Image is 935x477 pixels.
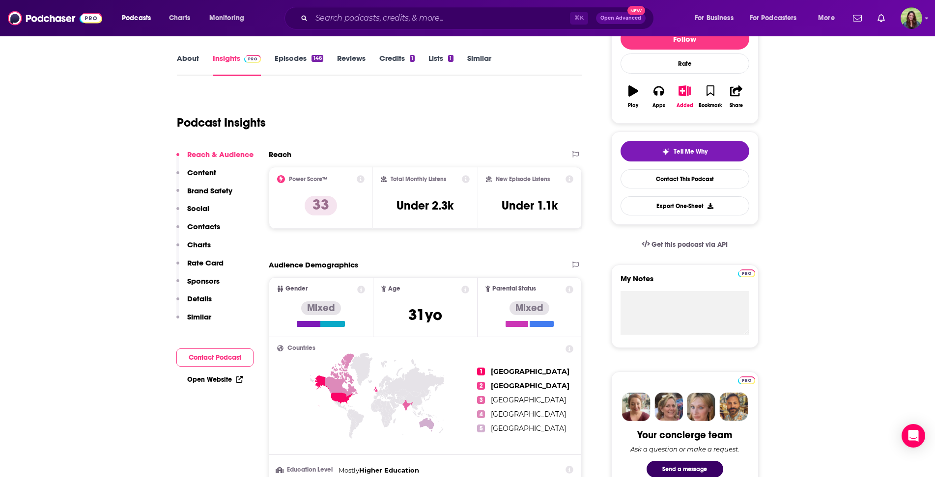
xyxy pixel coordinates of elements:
[502,198,558,213] h3: Under 1.1k
[491,424,566,433] span: [GEOGRAPHIC_DATA]
[687,393,715,421] img: Jules Profile
[699,103,722,108] div: Bookmark
[312,55,323,62] div: 146
[652,103,665,108] div: Apps
[209,11,244,25] span: Monitoring
[477,396,485,404] span: 3
[339,466,359,474] span: Mostly
[695,11,734,25] span: For Business
[674,148,708,156] span: Tell Me Why
[510,301,549,315] div: Mixed
[187,276,220,286] p: Sponsors
[688,10,746,26] button: open menu
[646,79,672,114] button: Apps
[477,368,485,375] span: 1
[187,186,232,195] p: Brand Safety
[634,233,736,257] a: Get this podcast via API
[672,79,697,114] button: Added
[621,28,749,50] button: Follow
[301,301,341,315] div: Mixed
[289,176,327,183] h2: Power Score™
[698,79,723,114] button: Bookmark
[630,445,739,453] div: Ask a question or make a request.
[901,7,922,29] img: User Profile
[391,176,446,183] h2: Total Monthly Listens
[901,7,922,29] button: Show profile menu
[902,424,925,448] div: Open Intercom Messenger
[187,240,211,249] p: Charts
[496,176,550,183] h2: New Episode Listens
[359,466,419,474] span: Higher Education
[818,11,835,25] span: More
[244,55,261,63] img: Podchaser Pro
[621,141,749,161] button: tell me why sparkleTell Me Why
[677,103,693,108] div: Added
[652,240,728,249] span: Get this podcast via API
[388,286,400,292] span: Age
[738,268,755,277] a: Pro website
[176,240,211,258] button: Charts
[491,396,566,404] span: [GEOGRAPHIC_DATA]
[662,148,670,156] img: tell me why sparkle
[723,79,749,114] button: Share
[187,294,212,303] p: Details
[738,269,755,277] img: Podchaser Pro
[719,393,748,421] img: Jon Profile
[730,103,743,108] div: Share
[176,258,224,276] button: Rate Card
[491,381,569,390] span: [GEOGRAPHIC_DATA]
[596,12,646,24] button: Open AdvancedNew
[202,10,257,26] button: open menu
[337,53,366,76] a: Reviews
[637,429,732,441] div: Your concierge team
[187,375,243,384] a: Open Website
[122,11,151,25] span: Podcasts
[477,410,485,418] span: 4
[285,286,308,292] span: Gender
[621,196,749,215] button: Export One-Sheet
[750,11,797,25] span: For Podcasters
[491,410,566,419] span: [GEOGRAPHIC_DATA]
[410,55,415,62] div: 1
[287,345,315,351] span: Countries
[570,12,588,25] span: ⌘ K
[187,222,220,231] p: Contacts
[491,367,569,376] span: [GEOGRAPHIC_DATA]
[408,305,442,324] span: 31 yo
[187,168,216,177] p: Content
[874,10,889,26] a: Show notifications dropdown
[379,53,415,76] a: Credits1
[622,393,651,421] img: Sydney Profile
[176,186,232,204] button: Brand Safety
[176,150,254,168] button: Reach & Audience
[654,393,683,421] img: Barbara Profile
[743,10,811,26] button: open menu
[628,103,638,108] div: Play
[621,169,749,188] a: Contact This Podcast
[176,294,212,312] button: Details
[621,79,646,114] button: Play
[169,11,190,25] span: Charts
[738,376,755,384] img: Podchaser Pro
[467,53,491,76] a: Similar
[176,276,220,294] button: Sponsors
[176,222,220,240] button: Contacts
[811,10,847,26] button: open menu
[176,312,211,330] button: Similar
[187,258,224,267] p: Rate Card
[187,312,211,321] p: Similar
[627,6,645,15] span: New
[621,274,749,291] label: My Notes
[305,196,337,215] p: 33
[187,150,254,159] p: Reach & Audience
[312,10,570,26] input: Search podcasts, credits, & more...
[621,53,749,74] div: Rate
[269,260,358,269] h2: Audience Demographics
[738,375,755,384] a: Pro website
[901,7,922,29] span: Logged in as mhabermann
[187,204,209,213] p: Social
[8,9,102,27] img: Podchaser - Follow, Share and Rate Podcasts
[115,10,164,26] button: open menu
[477,424,485,432] span: 5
